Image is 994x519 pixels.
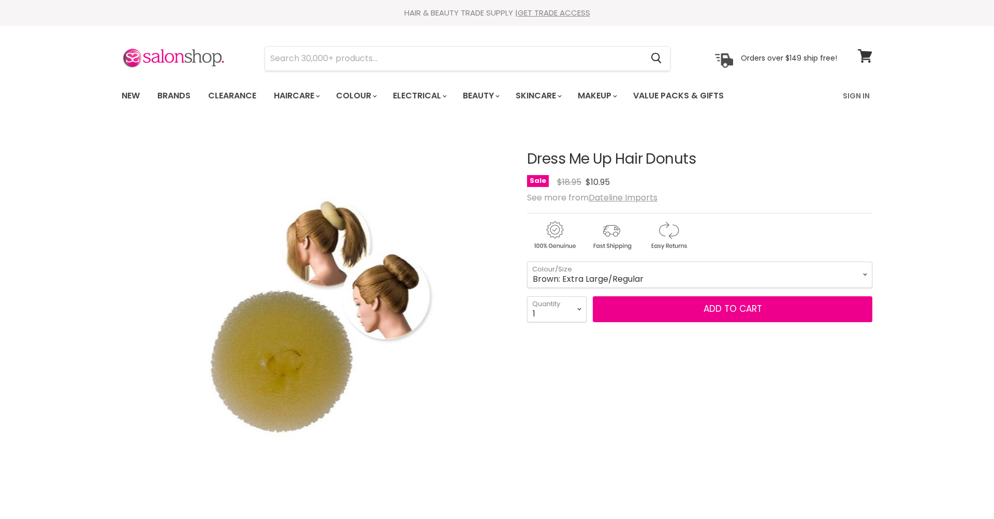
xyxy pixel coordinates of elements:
a: Dateline Imports [589,192,657,204]
a: Electrical [385,85,453,107]
img: shipping.gif [584,220,639,251]
button: Add to cart [593,296,872,322]
span: Add to cart [704,302,762,315]
a: Sign In [837,85,876,107]
a: Haircare [266,85,326,107]
a: Colour [328,85,383,107]
ul: Main menu [114,81,784,111]
p: Orders over $149 ship free! [741,53,837,63]
a: Value Packs & Gifts [625,85,732,107]
nav: Main [109,81,885,111]
span: $18.95 [557,176,581,188]
div: Dress Me Up Hair Donuts image. Click or Scroll to Zoom. [122,125,508,512]
select: Quantity [527,296,587,322]
a: Brands [150,85,198,107]
span: Sale [527,175,549,187]
img: Dress Me Up Hair Donuts [194,137,436,500]
span: See more from [527,192,657,204]
input: Search [265,47,642,70]
a: Beauty [455,85,506,107]
span: $10.95 [586,176,610,188]
h1: Dress Me Up Hair Donuts [527,151,872,167]
a: New [114,85,148,107]
a: Clearance [200,85,264,107]
a: Skincare [508,85,568,107]
button: Search [642,47,670,70]
img: genuine.gif [527,220,582,251]
img: returns.gif [641,220,696,251]
div: HAIR & BEAUTY TRADE SUPPLY | [109,8,885,18]
form: Product [265,46,670,71]
a: GET TRADE ACCESS [518,7,590,18]
a: Makeup [570,85,623,107]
